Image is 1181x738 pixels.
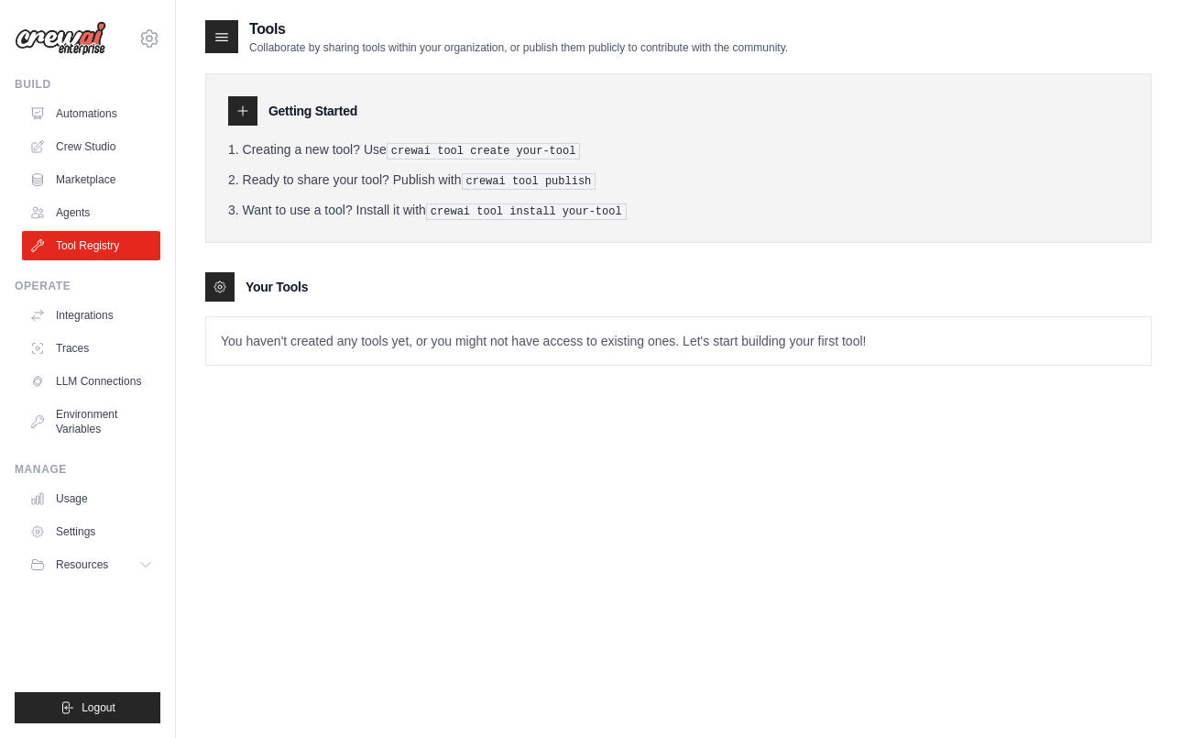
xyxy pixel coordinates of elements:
div: Build [15,77,160,92]
li: Ready to share your tool? Publish with [228,171,1129,190]
pre: crewai tool create your-tool [387,143,581,160]
h3: Your Tools [246,278,308,296]
a: Tool Registry [22,231,160,260]
a: Traces [22,334,160,363]
button: Resources [22,550,160,579]
span: Logout [82,700,115,715]
a: Integrations [22,301,160,330]
button: Logout [15,692,160,723]
img: Logo [15,21,106,56]
a: Crew Studio [22,132,160,161]
a: Agents [22,198,160,227]
pre: crewai tool publish [462,173,596,190]
a: Marketplace [22,165,160,194]
div: Operate [15,279,160,293]
h2: Tools [249,18,788,40]
pre: crewai tool install your-tool [426,204,627,220]
a: Environment Variables [22,400,160,444]
p: Collaborate by sharing tools within your organization, or publish them publicly to contribute wit... [249,40,788,55]
a: Settings [22,517,160,546]
p: You haven't created any tools yet, or you might not have access to existing ones. Let's start bui... [206,317,1151,365]
a: LLM Connections [22,367,160,396]
li: Want to use a tool? Install it with [228,201,1129,220]
li: Creating a new tool? Use [228,140,1129,160]
span: Resources [56,557,108,572]
h3: Getting Started [268,102,357,120]
div: Manage [15,462,160,477]
a: Usage [22,484,160,513]
a: Automations [22,99,160,128]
